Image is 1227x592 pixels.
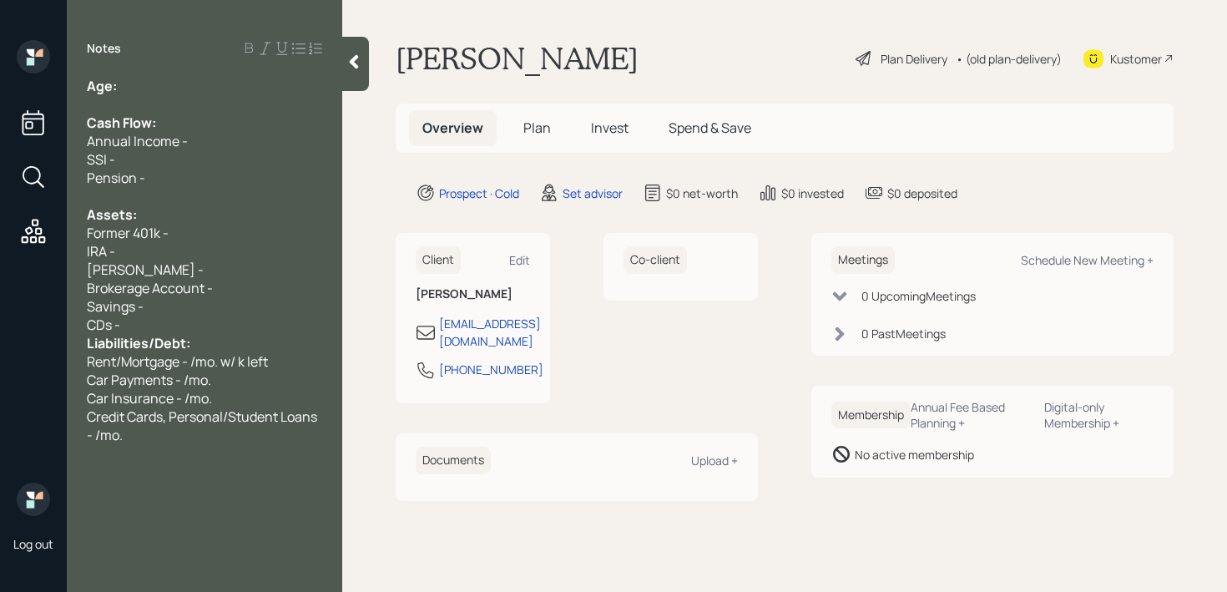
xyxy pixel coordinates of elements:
[855,446,974,463] div: No active membership
[87,132,188,150] span: Annual Income -
[416,246,461,274] h6: Client
[956,50,1062,68] div: • (old plan-delivery)
[881,50,947,68] div: Plan Delivery
[87,242,115,261] span: IRA -
[87,316,120,334] span: CDs -
[416,447,491,474] h6: Documents
[439,185,519,202] div: Prospect · Cold
[87,150,115,169] span: SSI -
[861,325,946,342] div: 0 Past Meeting s
[887,185,957,202] div: $0 deposited
[509,252,530,268] div: Edit
[87,205,137,224] span: Assets:
[911,399,1031,431] div: Annual Fee Based Planning +
[831,402,911,429] h6: Membership
[87,352,268,371] span: Rent/Mortgage - /mo. w/ k left
[439,361,543,378] div: [PHONE_NUMBER]
[781,185,844,202] div: $0 invested
[624,246,687,274] h6: Co-client
[87,389,212,407] span: Car Insurance - /mo.
[861,287,976,305] div: 0 Upcoming Meeting s
[87,371,211,389] span: Car Payments - /mo.
[87,114,156,132] span: Cash Flow:
[396,40,639,77] h1: [PERSON_NAME]
[691,453,738,468] div: Upload +
[439,315,541,350] div: [EMAIL_ADDRESS][DOMAIN_NAME]
[563,185,623,202] div: Set advisor
[831,246,895,274] h6: Meetings
[669,119,751,137] span: Spend & Save
[87,334,190,352] span: Liabilities/Debt:
[87,261,204,279] span: [PERSON_NAME] -
[17,483,50,516] img: retirable_logo.png
[87,407,320,444] span: Credit Cards, Personal/Student Loans - /mo.
[422,119,483,137] span: Overview
[13,536,53,552] div: Log out
[87,224,169,242] span: Former 401k -
[523,119,551,137] span: Plan
[87,40,121,57] label: Notes
[1110,50,1162,68] div: Kustomer
[591,119,629,137] span: Invest
[87,279,213,297] span: Brokerage Account -
[87,297,144,316] span: Savings -
[666,185,738,202] div: $0 net-worth
[416,287,530,301] h6: [PERSON_NAME]
[1044,399,1154,431] div: Digital-only Membership +
[87,77,117,95] span: Age:
[1021,252,1154,268] div: Schedule New Meeting +
[87,169,145,187] span: Pension -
